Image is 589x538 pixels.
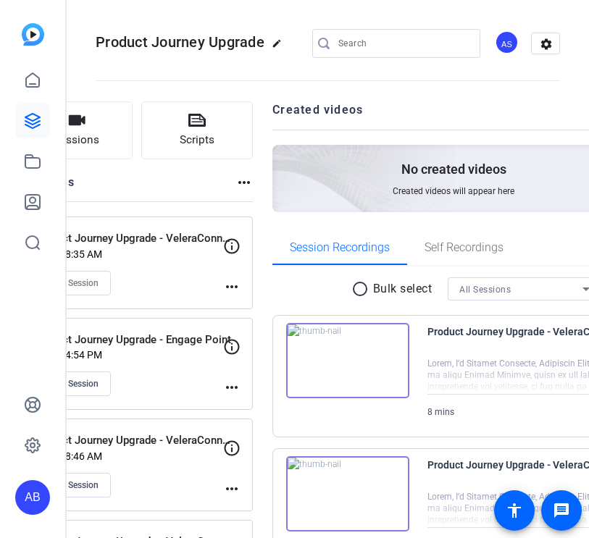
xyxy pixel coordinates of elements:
[459,285,511,295] span: All Sessions
[33,473,111,497] button: Enter Session
[96,33,264,51] span: Product Journey Upgrade
[286,456,409,531] img: thumb-nail
[54,132,99,148] span: Sessions
[425,242,504,253] span: Self Recordings
[223,278,241,295] mat-icon: more_horiz
[46,277,99,289] span: Enter Session
[111,1,456,316] img: Creted videos background
[21,101,133,159] button: Sessions
[223,480,241,497] mat-icon: more_horiz
[46,479,99,491] span: Enter Session
[427,407,454,417] span: 8 mins
[553,502,570,519] mat-icon: message
[33,432,233,449] p: Product Journey Upgrade - VeleraConnect, PrimaxConnect, CardConnect
[15,480,50,515] div: AB
[286,323,409,398] img: thumb-nail
[351,280,373,298] mat-icon: radio_button_unchecked
[495,30,519,54] div: AS
[180,132,214,148] span: Scripts
[495,30,520,56] ngx-avatar: Ami Scheidler
[33,248,223,260] p: [DATE] 8:35 AM
[22,23,44,46] img: blue-gradient.svg
[223,379,241,396] mat-icon: more_horiz
[33,271,111,295] button: Enter Session
[235,174,253,191] mat-icon: more_horiz
[46,378,99,390] span: Enter Session
[506,502,523,519] mat-icon: accessibility
[33,349,223,361] p: [DATE] 4:54 PM
[141,101,253,159] button: Scripts
[338,35,469,52] input: Search
[272,38,289,56] mat-icon: edit
[290,242,390,253] span: Session Recordings
[33,230,233,247] p: Product Journey Upgrade - VeleraConnect October
[33,332,233,348] p: Product Journey Upgrade - Engage Point
[33,371,111,396] button: Enter Session
[532,33,561,55] mat-icon: settings
[33,450,223,462] p: [DATE] 8:46 AM
[373,280,433,298] p: Bulk select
